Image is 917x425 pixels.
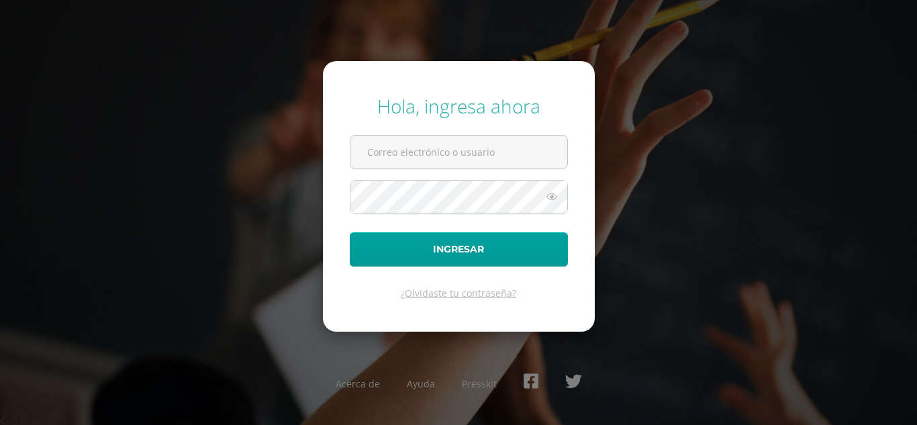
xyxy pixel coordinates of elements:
[350,136,567,169] input: Correo electrónico o usuario
[407,377,435,390] a: Ayuda
[350,93,568,119] div: Hola, ingresa ahora
[462,377,497,390] a: Presskit
[336,377,380,390] a: Acerca de
[350,232,568,267] button: Ingresar
[401,287,516,299] a: ¿Olvidaste tu contraseña?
